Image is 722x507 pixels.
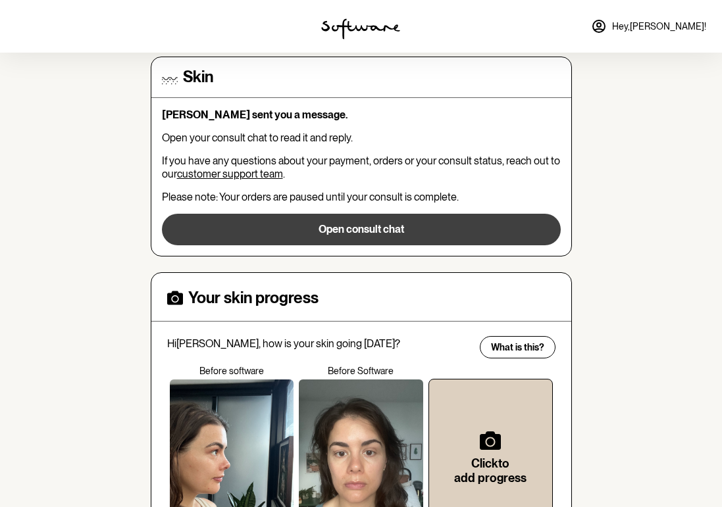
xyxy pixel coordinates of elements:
[162,155,561,180] p: If you have any questions about your payment, orders or your consult status, reach out to our .
[167,366,297,377] p: Before software
[162,214,561,245] button: Open consult chat
[167,337,471,350] p: Hi [PERSON_NAME] , how is your skin going [DATE]?
[321,18,400,39] img: software logo
[162,132,561,144] p: Open your consult chat to read it and reply.
[450,456,531,485] h6: Click to add progress
[162,191,561,203] p: Please note: Your orders are paused until your consult is complete.
[480,336,555,358] button: What is this?
[162,109,561,121] p: [PERSON_NAME] sent you a message.
[296,366,426,377] p: Before Software
[177,168,283,180] a: customer support team
[583,11,714,42] a: Hey,[PERSON_NAME]!
[491,342,544,353] span: What is this?
[183,68,213,87] h4: Skin
[612,21,706,32] span: Hey, [PERSON_NAME] !
[188,289,319,308] h4: Your skin progress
